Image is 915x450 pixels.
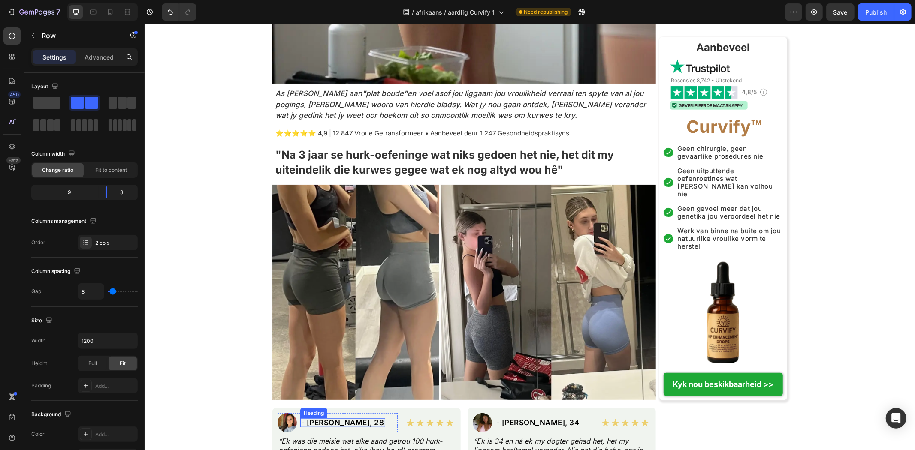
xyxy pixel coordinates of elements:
[525,235,632,342] img: gempages_578032762192134844-0b4560d3-bb90-4d9d-8f3d-c16d1b9fa7cb.webp
[42,53,66,62] p: Settings
[527,78,533,84] img: gempages_578032762192134844-a693a73f-720e-434a-99b6-80efd67575ae.png
[31,382,51,390] div: Padding
[412,8,414,17] span: /
[532,180,639,197] h2: Geen gevoel meer dat jou genetika jou veroordeel het nie
[95,239,136,247] div: 2 cols
[31,315,54,327] div: Size
[865,8,887,17] div: Publish
[217,65,221,74] strong: "
[33,186,99,198] div: 9
[519,184,529,194] img: gempages_578032762192134844-39107128-b0aa-4e63-97b1-14a6b620bb05.png
[56,7,60,17] p: 7
[886,408,906,429] div: Open Intercom Messenger
[532,120,639,137] h2: Geen chirurgie, geen gevaarlike prosedures nie
[31,409,73,420] div: Background
[131,124,469,152] strong: "Na 3 jaar se hurk-oefeninge wat niks gedoen het nie, het dit my uiteindelik die kurwes gegee wat...
[78,284,104,299] input: Auto
[6,157,21,164] div: Beta
[532,202,639,227] h2: Werk van binne na buite om jou natuurlike vroulike vorm te herstel
[456,393,505,405] strong: ★★★★★
[31,288,41,295] div: Gap
[525,62,594,75] img: gempages_578032762192134844-ea1ab0b3-9e5c-4e4c-9dba-f8a69c0166a3.png
[31,266,82,277] div: Column spacing
[519,154,529,164] img: gempages_578032762192134844-39107128-b0aa-4e63-97b1-14a6b620bb05.png
[42,166,74,174] span: Change ratio
[157,385,181,393] div: Heading
[95,431,136,438] div: Add...
[532,142,639,175] h2: Geen uitputtende oefenroetines wat [PERSON_NAME] kan volhou nie
[858,3,894,21] button: Publish
[78,333,137,348] input: Auto
[526,53,597,60] span: Resensies 8,742 • Uitstekend
[416,8,495,17] span: afrikaans / aardlig Curvify 1
[133,389,152,408] img: gempages_578032762192134844-bb9acbb4-8694-4dfe-9f85-3327960fa289.jpg
[607,92,618,113] strong: ™
[120,360,126,367] span: Fit
[95,382,136,390] div: Add...
[8,91,21,98] div: 450
[31,430,45,438] div: Color
[833,9,848,16] span: Save
[128,161,511,376] img: gempages_578032762192134844-ccea8183-7982-48b0-819d-8514730cc493.webp
[351,394,436,403] h2: - [PERSON_NAME], 34
[519,124,529,134] img: gempages_578032762192134844-39107128-b0aa-4e63-97b1-14a6b620bb05.png
[31,360,47,367] div: Height
[42,30,115,41] p: Row
[31,81,60,93] div: Layout
[261,393,310,405] strong: ★★★★★
[3,3,64,21] button: 7
[85,53,114,62] p: Advanced
[328,389,347,408] img: gempages_578032762192134844-b45c11d6-e5c1-445b-8340-b0f703d99923.jpg
[31,216,98,227] div: Columns management
[519,210,529,220] img: gempages_578032762192134844-39107128-b0aa-4e63-97b1-14a6b620bb05.png
[552,17,606,30] strong: Aanbeveel
[156,394,241,403] h2: - [PERSON_NAME], 28
[597,65,612,72] span: 4,8/5
[131,105,510,114] p: ⭐⭐⭐⭐⭐ 4,9 | 12 847 Vroue Getransformeer • Aanbeveel deur 1 247 Gesondheidspraktisyns
[525,34,586,51] img: gempages_578032762192134844-1c2b5575-4325-41c3-926f-9ca0da7101fd.png
[615,65,623,72] img: gempages_578032762192134844-2d7c6568-95bf-4cb2-a064-96d9bf058dd3.png
[31,239,45,246] div: Order
[826,3,855,21] button: Save
[524,8,568,16] span: Need republishing
[95,166,127,174] span: Fit to content
[519,349,638,372] a: Kyk nou beskikbaarheid >>
[31,148,77,160] div: Column width
[114,186,136,198] div: 3
[521,91,638,115] h2: Curvify
[259,65,263,74] strong: "
[88,360,97,367] span: Full
[528,356,629,365] strong: Kyk nou beskikbaarheid >>
[31,337,45,345] div: Width
[533,78,599,84] h2: Geverifieerde Maatskappy
[145,24,915,450] iframe: Design area
[162,3,196,21] div: Undo/Redo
